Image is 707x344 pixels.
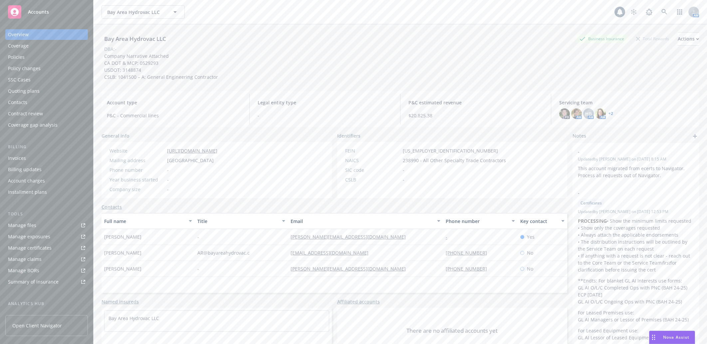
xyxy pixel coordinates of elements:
a: Policies [5,52,88,62]
span: Updated by [PERSON_NAME] on [DATE] 8:15 AM [578,156,694,162]
div: Full name [104,218,185,225]
a: Account charges [5,175,88,186]
a: Bay Area Hydrovac LLC [109,315,159,321]
span: Account type [107,99,241,106]
div: -Updatedby [PERSON_NAME] on [DATE] 8:15 AMThis account migrated from ecerts to Navigator. Process... [573,143,699,184]
div: Billing [5,144,88,150]
span: Open Client Navigator [12,322,62,329]
p: **Endts: For blanket GL AI Interests use forms: GL AI O/L/C Completed Ops with PNC (BAH 24-25) EC... [578,277,694,305]
div: Invoices [8,153,26,164]
a: Named insureds [102,298,139,305]
span: Bay Area Hydrovac LLC [107,9,165,16]
div: FEIN [345,147,400,154]
a: Manage claims [5,254,88,265]
span: [PERSON_NAME] [104,265,141,272]
span: - [403,167,404,173]
div: Policy changes [8,63,41,74]
p: For Leased Equipment use: GL AI Lessor of Leased Equipment (BAH 24-25) [578,327,694,341]
div: Business Insurance [576,35,627,43]
a: add [691,132,699,140]
a: Accounts [5,3,88,21]
span: - [197,265,199,272]
div: Overview [8,29,29,40]
span: - [167,186,169,193]
button: Phone number [443,213,518,229]
span: Yes [527,233,535,240]
a: Quoting plans [5,86,88,96]
div: Phone number [446,218,508,225]
a: Manage exposures [5,231,88,242]
span: - [167,176,169,183]
span: HB [585,110,592,117]
span: [GEOGRAPHIC_DATA] [167,157,214,164]
a: Switch app [673,5,686,19]
a: Policy changes [5,63,88,74]
div: Manage claims [8,254,42,265]
span: P&C estimated revenue [408,99,543,106]
span: AR@bayareahydrovac.c [197,249,250,256]
button: Email [288,213,443,229]
span: - [578,189,676,196]
a: [PHONE_NUMBER] [446,250,492,256]
img: photo [595,108,606,119]
div: Manage BORs [8,265,39,276]
span: Nova Assist [663,334,689,340]
a: Billing updates [5,164,88,175]
div: Billing updates [8,164,42,175]
span: - [167,167,169,173]
p: For Leased Premises use: GL AI Managers or Lessor of Premises (BAH 24-25) [578,309,694,323]
div: Contract review [8,108,43,119]
span: [PERSON_NAME] [104,249,141,256]
div: Drag to move [649,331,658,344]
button: Title [195,213,288,229]
a: Manage BORs [5,265,88,276]
div: Summary of insurance [8,277,59,287]
a: Report a Bug [642,5,656,19]
div: Coverage gap analysis [8,120,58,130]
button: Key contact [518,213,567,229]
button: Full name [102,213,195,229]
a: +2 [608,112,613,116]
a: Stop snowing [627,5,640,19]
a: [PHONE_NUMBER] [446,266,492,272]
div: Key contact [520,218,557,225]
span: This account migrated from ecerts to Navigator. Process all requests out of Navigator. [578,165,686,178]
a: [EMAIL_ADDRESS][DOMAIN_NAME] [291,250,374,256]
a: - [446,234,453,240]
span: [US_EMPLOYER_IDENTIFICATION_NUMBER] [403,147,498,154]
div: Year business started [110,176,164,183]
span: 238990 - All Other Specialty Trade Contractors [403,157,506,164]
span: Identifiers [337,132,360,139]
a: Manage certificates [5,243,88,253]
div: Website [110,147,164,154]
div: Manage files [8,220,36,231]
a: Search [658,5,671,19]
a: [PERSON_NAME][EMAIL_ADDRESS][DOMAIN_NAME] [291,266,411,272]
a: Installment plans [5,187,88,197]
button: Actions [678,32,699,46]
span: Servicing team [559,99,694,106]
span: - [258,112,392,119]
a: Invoices [5,153,88,164]
div: CSLB [345,176,400,183]
div: NAICS [345,157,400,164]
span: [PERSON_NAME] [104,233,141,240]
p: • Show the minimum limits requested • Show only the coverages requested • Always attach the appli... [578,217,694,273]
a: Manage files [5,220,88,231]
span: - [197,233,199,240]
span: $20,825.38 [408,112,543,119]
div: Actions [678,33,699,45]
a: Coverage gap analysis [5,120,88,130]
a: Contract review [5,108,88,119]
span: Updated by [PERSON_NAME] on [DATE] 12:53 PM [578,209,694,215]
a: Contacts [102,203,122,210]
strong: PROCESSING [578,218,607,224]
a: Affiliated accounts [337,298,380,305]
img: photo [559,108,570,119]
div: DBA: - [104,46,117,53]
a: [URL][DOMAIN_NAME] [167,148,217,154]
div: Policies [8,52,25,62]
button: Bay Area Hydrovac LLC [102,5,185,19]
span: No [527,265,533,272]
div: Manage certificates [8,243,52,253]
